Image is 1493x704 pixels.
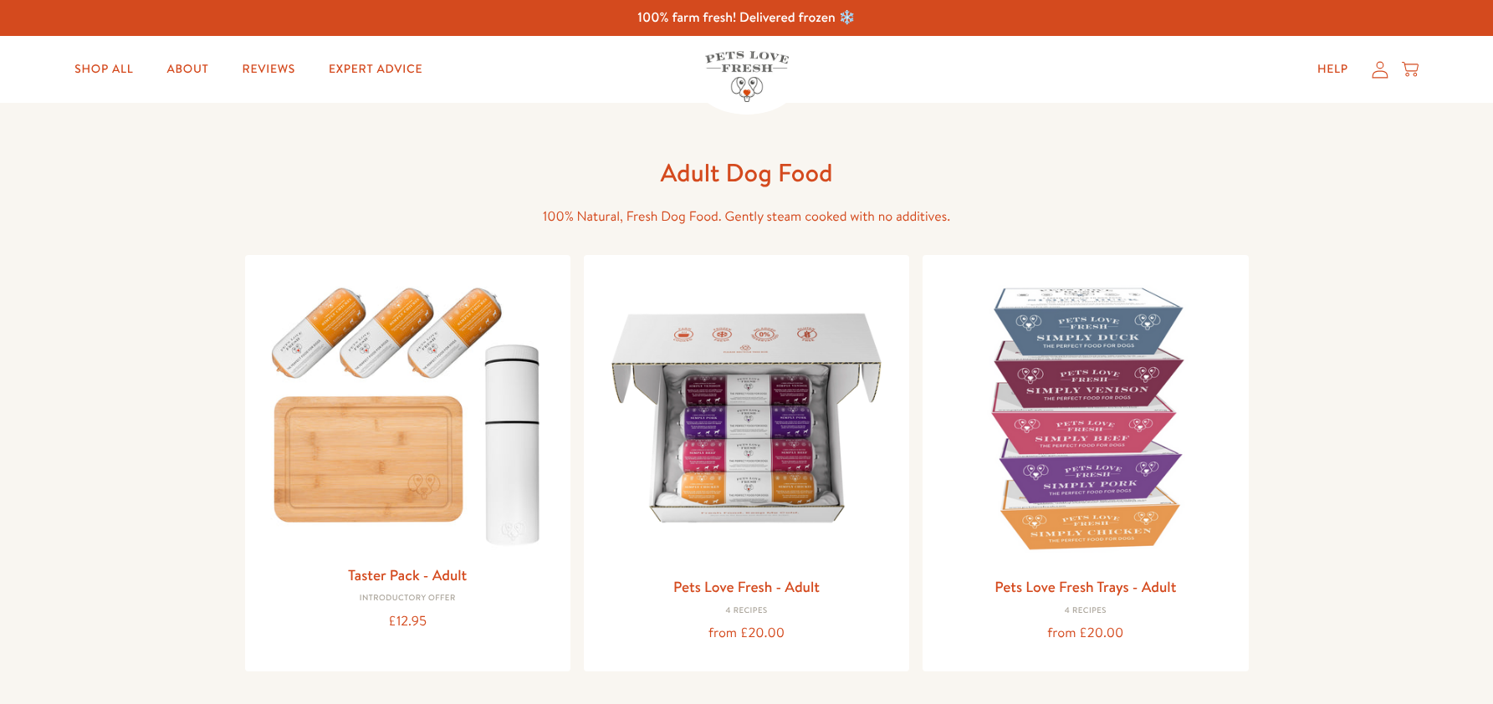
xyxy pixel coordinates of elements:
div: 4 Recipes [597,606,896,616]
img: Pets Love Fresh - Adult [597,268,896,567]
a: Shop All [61,53,146,86]
a: Pets Love Fresh Trays - Adult [994,576,1176,597]
img: Pets Love Fresh Trays - Adult [936,268,1235,567]
span: 100% Natural, Fresh Dog Food. Gently steam cooked with no additives. [543,207,950,226]
a: About [153,53,222,86]
div: 4 Recipes [936,606,1235,616]
div: £12.95 [258,610,557,633]
h1: Adult Dog Food [479,156,1015,189]
a: Reviews [229,53,309,86]
div: from £20.00 [936,622,1235,645]
img: Pets Love Fresh [705,51,789,102]
a: Expert Advice [315,53,436,86]
div: from £20.00 [597,622,896,645]
img: Taster Pack - Adult [258,268,557,555]
a: Help [1304,53,1362,86]
div: Introductory Offer [258,594,557,604]
a: Pets Love Fresh - Adult [673,576,820,597]
a: Taster Pack - Adult [348,564,467,585]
